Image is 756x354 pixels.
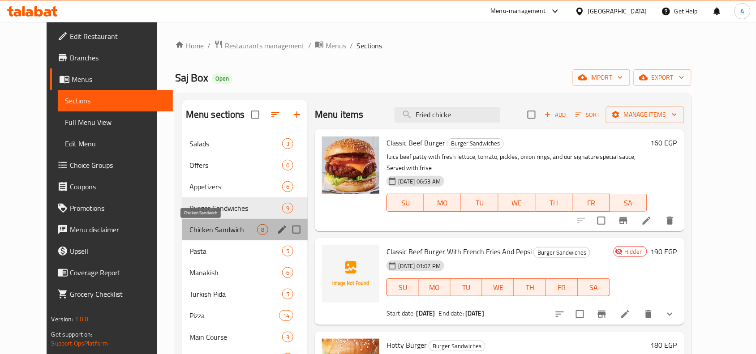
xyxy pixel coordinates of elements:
button: delete [638,303,659,325]
span: Pizza [189,310,279,321]
a: Branches [50,47,173,68]
a: Coupons [50,176,173,197]
span: Classic Beef Burger [387,136,445,149]
span: Menus [72,74,166,85]
span: TH [539,196,569,209]
li: / [350,40,353,51]
button: WE [482,278,514,296]
span: Choice Groups [70,160,166,171]
div: Pasta5 [182,240,308,262]
div: [GEOGRAPHIC_DATA] [588,6,647,16]
nav: breadcrumb [175,40,692,51]
span: 14 [279,311,293,320]
div: Pizza14 [182,305,308,326]
button: show more [659,303,681,325]
span: Burger Sandwiches [429,341,485,351]
span: Manakish [189,267,282,278]
span: Grocery Checklist [70,289,166,299]
button: import [573,69,630,86]
span: [DATE] 06:53 AM [395,177,444,186]
div: Salads [189,138,282,149]
button: Manage items [606,107,684,123]
span: SA [582,281,606,294]
div: Turkish Pida5 [182,283,308,305]
a: Edit menu item [620,309,631,320]
button: Add [541,108,570,122]
button: SU [387,194,424,212]
button: WE [498,194,536,212]
input: search [395,107,500,123]
h6: 190 EGP [651,245,677,258]
h2: Menu items [315,108,364,121]
button: SA [610,194,647,212]
span: import [580,72,623,83]
button: delete [659,210,681,231]
span: Offers [189,160,282,171]
span: Restaurants management [225,40,305,51]
span: Add item [541,108,570,122]
span: FR [550,281,574,294]
span: Sections [65,95,166,106]
span: 1.0.0 [75,313,89,325]
div: items [279,310,293,321]
button: sort-choices [549,303,571,325]
div: Burger Sandwiches9 [182,197,308,219]
span: export [641,72,684,83]
div: Burger Sandwiches [533,247,590,258]
span: Appetizers [189,181,282,192]
span: Sections [357,40,382,51]
span: Upsell [70,246,166,256]
div: items [257,224,268,235]
a: Restaurants management [214,40,305,51]
span: Add [543,110,567,120]
span: Saj Box [175,68,208,88]
div: Menu-management [491,6,546,17]
span: Sort [576,110,600,120]
button: TH [536,194,573,212]
div: Open [212,73,232,84]
span: WE [502,196,532,209]
span: MO [422,281,447,294]
span: Sort items [570,108,606,122]
span: TH [518,281,542,294]
span: Select to update [592,211,611,230]
a: Sections [58,90,173,111]
h6: 160 EGP [651,136,677,149]
button: MO [419,278,451,296]
div: Burger Sandwiches [189,203,282,213]
div: Main Course [189,332,282,342]
button: Add section [286,104,308,125]
span: Branches [70,52,166,63]
a: Choice Groups [50,154,173,176]
svg: Show Choices [665,309,675,320]
span: Pasta [189,246,282,256]
button: MO [424,194,461,212]
b: [DATE] [465,307,484,319]
span: WE [486,281,511,294]
div: items [282,160,293,171]
div: items [282,289,293,299]
a: Edit Restaurant [50,26,173,47]
a: Home [175,40,204,51]
button: Branch-specific-item [591,303,613,325]
span: Chicken Sandwich [189,224,257,235]
div: items [282,181,293,192]
div: Main Course3 [182,326,308,348]
button: TU [451,278,482,296]
span: Full Menu View [65,117,166,128]
div: Salads3 [182,133,308,154]
span: 0 [283,161,293,170]
span: A [741,6,744,16]
a: Support.OpsPlatform [51,337,108,349]
a: Menus [315,40,346,51]
span: Promotions [70,203,166,213]
span: 3 [283,333,293,341]
div: items [282,267,293,278]
span: SA [614,196,644,209]
a: Upsell [50,240,173,262]
div: Burger Sandwiches [447,138,504,149]
a: Menus [50,68,173,90]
